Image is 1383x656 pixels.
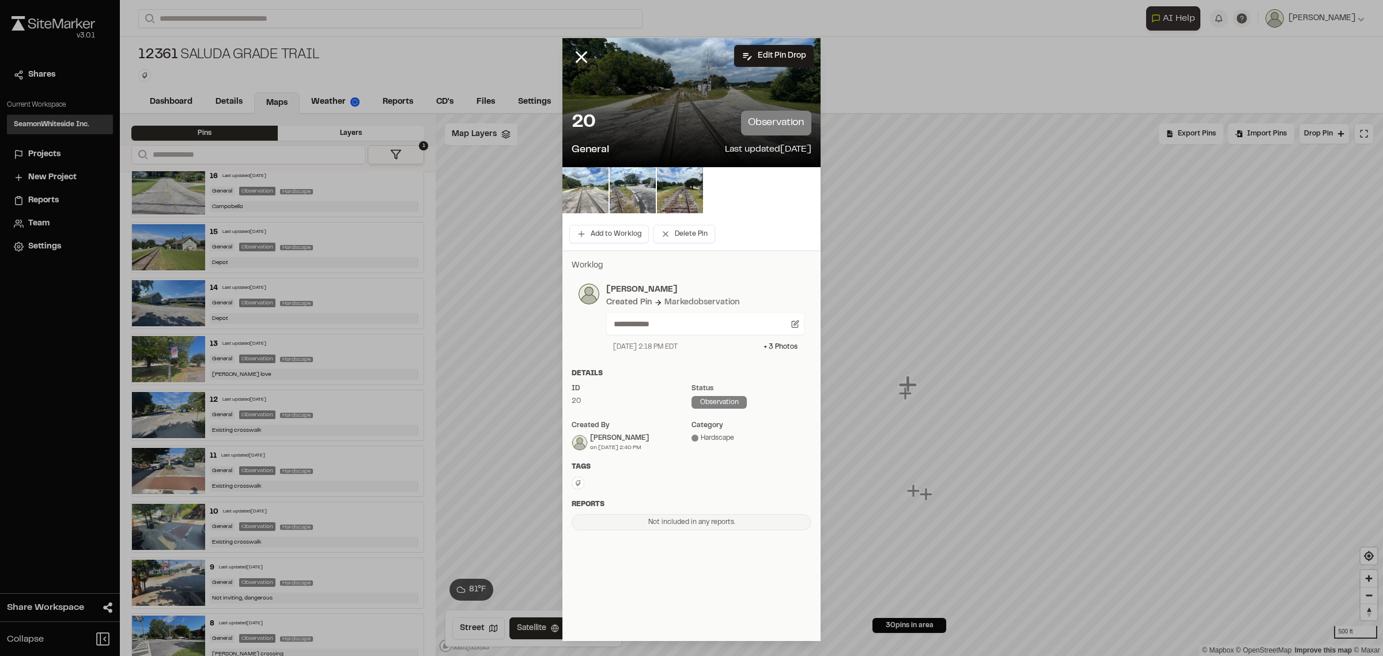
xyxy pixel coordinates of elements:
p: Worklog [572,259,811,272]
img: Nick Myers [572,435,587,450]
p: observation [741,111,811,135]
button: Add to Worklog [569,225,649,243]
img: file [657,167,703,213]
div: [PERSON_NAME] [590,433,649,443]
div: Not included in any reports. [572,514,811,530]
div: Created Pin [606,296,652,309]
div: Hardscape [691,433,811,443]
button: Edit Tags [572,477,584,489]
div: + 3 Photo s [764,342,798,352]
p: Last updated [DATE] [725,142,811,158]
div: Reports [572,499,811,510]
p: General [572,142,609,158]
div: Status [691,383,811,394]
img: photo [579,284,599,304]
div: Marked observation [664,296,739,309]
div: Tags [572,462,811,472]
div: observation [691,396,747,409]
div: category [691,420,811,431]
div: [DATE] 2:18 PM EDT [613,342,678,352]
button: Delete Pin [653,225,715,243]
div: on [DATE] 2:40 PM [590,443,649,452]
img: file [610,167,656,213]
div: Created by [572,420,691,431]
div: Details [572,368,811,379]
img: file [562,167,609,213]
div: ID [572,383,691,394]
div: 20 [572,396,691,406]
p: 20 [572,111,595,134]
p: [PERSON_NAME] [606,284,804,296]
